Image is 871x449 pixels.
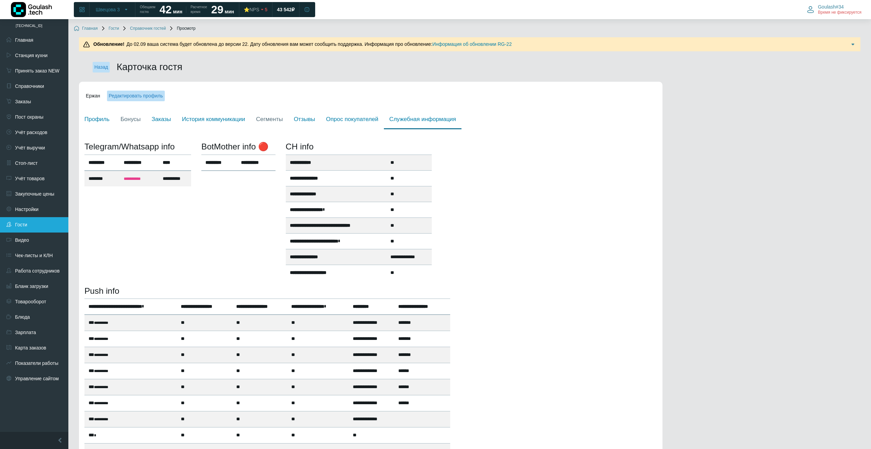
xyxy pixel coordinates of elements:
[321,110,384,130] a: Опрос покупателей
[93,41,124,47] b: Обновление!
[83,41,90,48] img: Предупреждение
[265,6,268,13] span: 5
[107,91,165,101] a: Редактировать профиль
[93,62,110,72] a: Назад
[79,110,115,130] a: Профиль
[384,110,461,130] a: Служебная информация
[84,142,191,151] h3: GuestExternalMessenger
[849,41,856,48] img: Подробнее
[122,26,166,31] a: Справочник гостей
[100,26,119,31] a: Гости
[250,7,259,12] span: NPS
[136,3,238,16] a: Обещаем гостю 42 мин Расчетное время 29 мин
[146,110,176,130] a: Заказы
[140,5,155,14] span: Обещаем гостю
[288,110,320,130] a: Отзывы
[190,5,207,14] span: Расчетное время
[292,6,295,13] span: ₽
[74,26,98,31] a: Главная
[173,9,182,14] span: мин
[240,3,272,16] a: ⭐NPS 5
[818,4,844,10] span: Goulash#34
[159,3,172,16] strong: 42
[244,6,259,13] div: ⭐
[432,41,512,47] a: Информация об обновлении RG-22
[273,3,299,16] a: 43 542 ₽
[176,110,251,130] a: История коммуникации
[117,61,182,73] h2: Карточка гостя
[251,110,288,130] a: Сегменты
[211,3,224,16] strong: 29
[115,110,146,130] a: Бонусы
[79,89,662,103] div: Ержан
[11,2,52,17] img: Логотип компании Goulash.tech
[91,41,512,47] span: До 02.09 ваша система будет обновлена до версии 22. Дату обновления вам может сообщить поддержка....
[92,4,133,15] button: Швецова 3
[277,6,292,13] span: 43 542
[225,9,234,14] span: мин
[201,142,276,151] h3: GuestsPlatforms
[286,142,432,151] h3: ClickHouseData
[96,6,120,13] span: Швецова 3
[803,2,866,17] button: Goulash#34 Время не фиксируется
[169,26,196,31] span: Просмотр
[818,10,861,15] span: Время не фиксируется
[84,286,450,296] h3: GuestsToken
